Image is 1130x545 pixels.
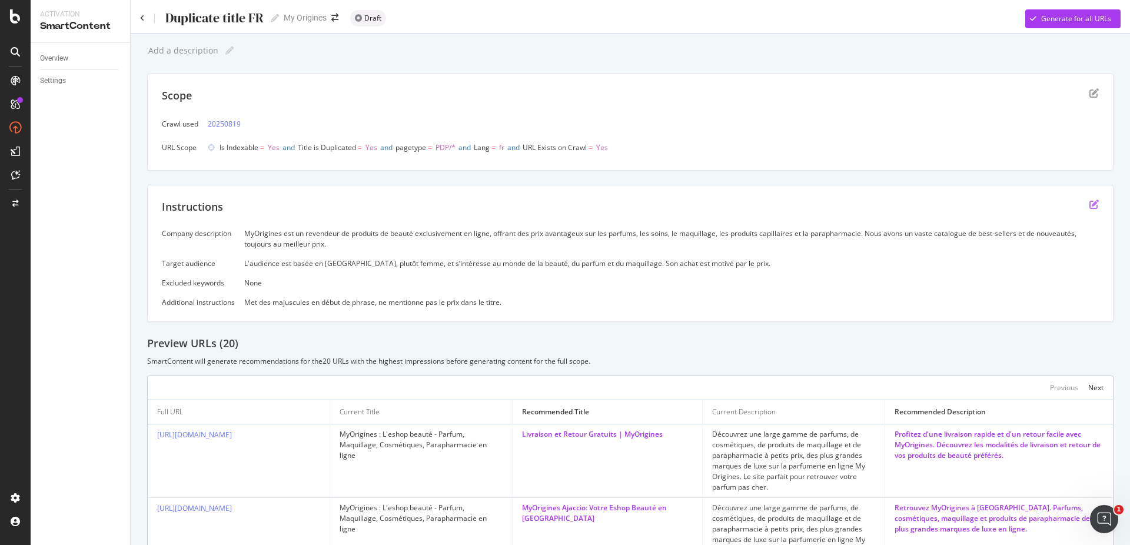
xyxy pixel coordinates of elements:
[1089,88,1099,98] div: edit
[522,407,589,417] div: Recommended Title
[244,258,1099,268] div: L'audience est basée en [GEOGRAPHIC_DATA], plutôt femme, et s’intéresse au monde de la beauté, du...
[157,407,183,417] div: Full URL
[340,503,503,534] div: MyOrigines : L'eshop beauté - Parfum, Maquillage, Cosmétiques, Parapharmacie en ligne
[157,430,232,440] a: [URL][DOMAIN_NAME]
[1114,505,1124,514] span: 1
[1025,9,1121,28] button: Generate for all URLs
[40,52,122,65] a: Overview
[895,503,1104,534] div: Retrouvez MyOrigines à [GEOGRAPHIC_DATA]. Parfums, cosmétiques, maquillage et produits de parapha...
[225,46,234,55] i: Edit report name
[1088,381,1104,395] button: Next
[712,407,776,417] div: Current Description
[268,142,280,152] span: Yes
[380,142,393,152] span: and
[522,503,693,524] div: MyOrigines Ajaccio: Votre Eshop Beauté en [GEOGRAPHIC_DATA]
[350,10,386,26] div: neutral label
[284,12,327,24] div: My Origines
[162,297,235,307] div: Additional instructions
[1089,200,1099,209] div: edit
[298,142,356,152] span: Title is Duplicated
[162,278,235,288] div: Excluded keywords
[244,228,1099,248] div: MyOrigines est un revendeur de produits de beauté exclusivement en ligne, offrant des prix avanta...
[140,15,145,22] a: Click to go back
[365,142,377,152] span: Yes
[474,142,490,152] span: Lang
[1041,14,1111,24] div: Generate for all URLs
[162,88,192,104] div: Scope
[340,407,380,417] div: Current Title
[436,142,456,152] span: PDP/*
[40,75,122,87] a: Settings
[162,200,223,215] div: Instructions
[147,356,1114,366] div: SmartContent will generate recommendations for the 20 URLs with the highest impressions before ge...
[164,11,264,25] div: Duplicate title FR
[499,142,504,152] span: fr
[364,15,381,22] span: Draft
[895,407,986,417] div: Recommended Description
[40,52,68,65] div: Overview
[40,9,121,19] div: Activation
[260,142,264,152] span: =
[596,142,608,152] span: Yes
[162,119,198,129] div: Crawl used
[40,75,66,87] div: Settings
[208,118,241,130] a: 20250819
[244,297,1099,307] div: Met des majuscules en début de phrase, ne mentionne pas le prix dans le titre.
[395,142,426,152] span: pagetype
[712,429,875,493] div: Découvrez une large gamme de parfums, de cosmétiques, de produits de maquillage et de parapharmac...
[458,142,471,152] span: and
[271,14,279,22] i: Edit report name
[40,19,121,33] div: SmartContent
[589,142,593,152] span: =
[162,142,198,152] div: URL Scope
[331,14,338,22] div: arrow-right-arrow-left
[1090,505,1118,533] iframe: Intercom live chat
[340,429,503,461] div: MyOrigines : L'eshop beauté - Parfum, Maquillage, Cosmétiques, Parapharmacie en ligne
[895,429,1104,461] div: Profitez d'une livraison rapide et d'un retour facile avec MyOrigines. Découvrez les modalités de...
[220,142,258,152] span: Is Indexable
[147,46,218,55] div: Add a description
[491,142,496,152] span: =
[523,142,587,152] span: URL Exists on Crawl
[1050,381,1078,395] button: Previous
[358,142,362,152] span: =
[1050,383,1078,393] div: Previous
[162,228,235,238] div: Company description
[244,278,1099,288] div: None
[157,503,232,513] a: [URL][DOMAIN_NAME]
[522,429,693,440] div: Livraison et Retour Gratuits | MyOrigines
[147,336,1114,351] div: Preview URLs ( 20 )
[1088,383,1104,393] div: Next
[162,258,235,268] div: Target audience
[282,142,295,152] span: and
[428,142,432,152] span: =
[507,142,520,152] span: and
